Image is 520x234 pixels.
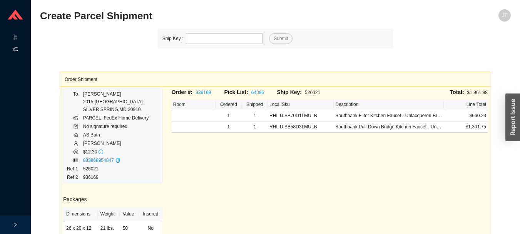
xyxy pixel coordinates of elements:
[67,90,83,114] td: To
[139,207,162,221] th: Insured
[83,158,114,163] a: 883868954847
[67,165,83,173] td: Ref 1
[242,99,268,110] th: Shipped
[83,148,149,156] td: $12.30
[99,150,103,154] span: info-circle
[242,121,268,133] td: 1
[40,9,393,23] h2: Create Parcel Shipment
[242,110,268,121] td: 1
[329,88,488,97] div: $1,961.98
[74,158,78,163] span: barcode
[444,110,488,121] td: $660.23
[74,124,78,129] span: form
[83,139,149,148] td: [PERSON_NAME]
[74,150,78,154] span: dollar
[83,90,149,113] div: [PERSON_NAME] 2015 [GEOGRAPHIC_DATA] SILVER SPRING , MD 20910
[83,131,149,139] td: AS Bath
[216,121,242,133] td: 1
[83,173,149,182] td: 936169
[67,173,83,182] td: Ref 2
[74,141,78,146] span: user
[224,89,248,95] span: Pick List:
[450,89,464,95] span: Total:
[277,88,329,97] div: 526021
[115,157,120,164] div: Copy
[502,9,507,22] span: JT
[83,114,149,122] td: PARCEL: FedEx Home Delivery
[335,123,442,131] div: Southbank Pull-Down Bridge Kitchen Faucet - Unlacquered Brass
[83,122,149,131] td: No signature required
[172,89,192,95] span: Order #:
[268,110,334,121] td: RHL U.SB70D1LMULB
[444,99,488,110] th: Line Total
[83,165,149,173] td: 526021
[74,133,78,137] span: home
[216,110,242,121] td: 1
[13,222,18,227] span: right
[444,121,488,133] td: $1,301.75
[268,99,334,110] th: Local Sku
[268,121,334,133] td: RHL U.SB58D3LMULB
[162,33,186,44] label: Ship Key
[97,207,120,221] th: Weight
[251,90,264,95] a: 64095
[269,33,293,44] button: Submit
[277,89,302,95] span: Ship Key:
[216,99,242,110] th: Ordered
[115,158,120,163] span: copy
[65,72,486,86] div: Order Shipment
[120,207,139,221] th: Value
[334,99,443,110] th: Description
[63,195,162,204] h3: Packages
[172,99,216,110] th: Room
[196,90,211,95] a: 936169
[335,112,442,120] div: Southbank Filter Kitchen Faucet - Unlacquered Brass
[63,207,97,221] th: Dimensions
